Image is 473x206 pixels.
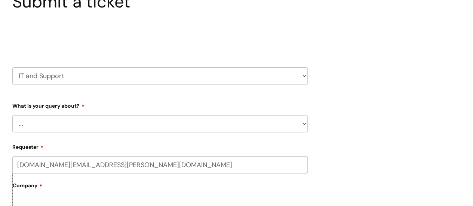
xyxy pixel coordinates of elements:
input: Email [12,156,308,173]
label: What is your query about? [12,100,308,109]
label: Requester [12,141,308,150]
h2: Select issue type [12,29,308,43]
label: Company [13,180,308,197]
